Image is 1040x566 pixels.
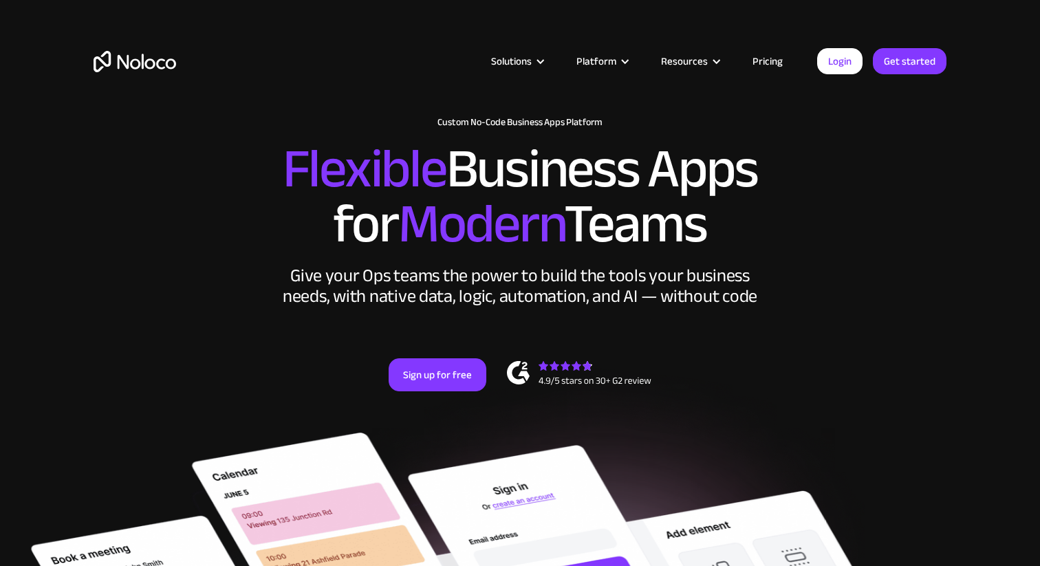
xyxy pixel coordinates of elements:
div: Give your Ops teams the power to build the tools your business needs, with native data, logic, au... [279,265,761,307]
a: home [94,51,176,72]
a: Pricing [735,52,800,70]
h2: Business Apps for Teams [94,142,946,252]
div: Solutions [491,52,532,70]
div: Solutions [474,52,559,70]
div: Resources [661,52,708,70]
div: Platform [576,52,616,70]
div: Resources [644,52,735,70]
span: Modern [398,173,564,275]
a: Get started [873,48,946,74]
div: Platform [559,52,644,70]
span: Flexible [283,118,446,220]
a: Sign up for free [389,358,486,391]
a: Login [817,48,863,74]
